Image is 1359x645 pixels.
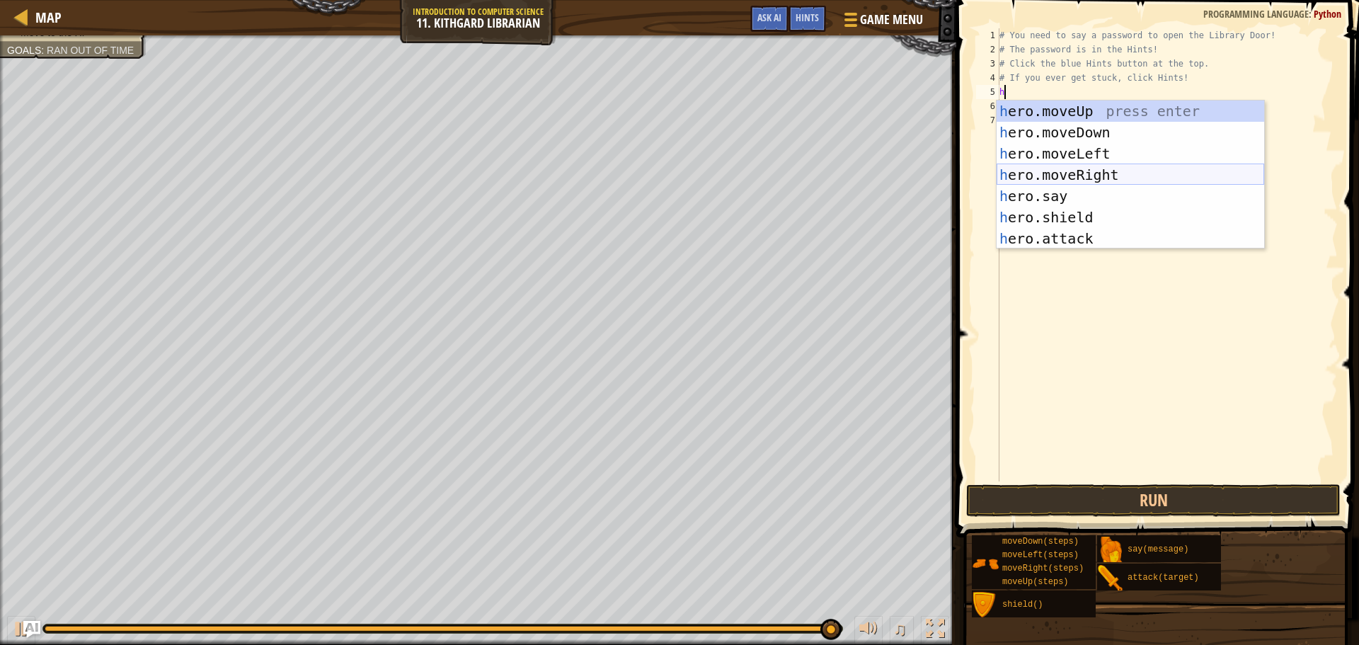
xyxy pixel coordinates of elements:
[890,616,914,645] button: ♫
[796,11,819,24] span: Hints
[1128,573,1199,583] span: attack(target)
[1097,537,1124,564] img: portrait.png
[23,621,40,638] button: Ask AI
[833,6,931,39] button: Game Menu
[976,71,999,85] div: 4
[750,6,789,32] button: Ask AI
[1002,600,1043,610] span: shield()
[976,28,999,42] div: 1
[1002,577,1069,587] span: moveUp(steps)
[35,8,62,27] span: Map
[966,484,1341,517] button: Run
[921,616,949,645] button: Toggle fullscreen
[757,11,781,24] span: Ask AI
[972,550,999,577] img: portrait.png
[1097,565,1124,592] img: portrait.png
[976,42,999,57] div: 2
[976,99,999,113] div: 6
[972,592,999,619] img: portrait.png
[7,616,35,645] button: Ctrl + P: Play
[41,45,47,56] span: :
[893,618,907,639] span: ♫
[976,113,999,127] div: 7
[976,57,999,71] div: 3
[47,45,134,56] span: Ran out of time
[1314,7,1341,21] span: Python
[860,11,923,29] span: Game Menu
[976,85,999,99] div: 5
[28,8,62,27] a: Map
[854,616,883,645] button: Adjust volume
[1128,544,1188,554] span: say(message)
[7,45,41,56] span: Goals
[1309,7,1314,21] span: :
[1002,564,1084,573] span: moveRight(steps)
[1002,537,1079,547] span: moveDown(steps)
[1203,7,1309,21] span: Programming language
[1002,550,1079,560] span: moveLeft(steps)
